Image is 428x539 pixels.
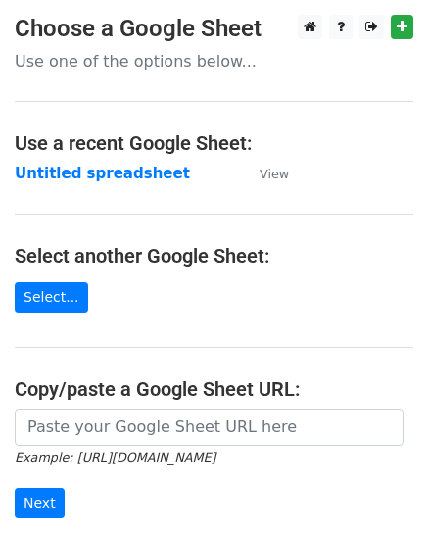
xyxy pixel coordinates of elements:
h4: Copy/paste a Google Sheet URL: [15,377,413,401]
input: Next [15,488,65,518]
input: Paste your Google Sheet URL here [15,409,404,446]
h4: Use a recent Google Sheet: [15,131,413,155]
a: Untitled spreadsheet [15,165,190,182]
p: Use one of the options below... [15,51,413,72]
iframe: Chat Widget [330,445,428,539]
small: Example: [URL][DOMAIN_NAME] [15,450,215,465]
small: View [260,167,289,181]
h4: Select another Google Sheet: [15,244,413,268]
a: View [240,165,289,182]
a: Select... [15,282,88,313]
h3: Choose a Google Sheet [15,15,413,43]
